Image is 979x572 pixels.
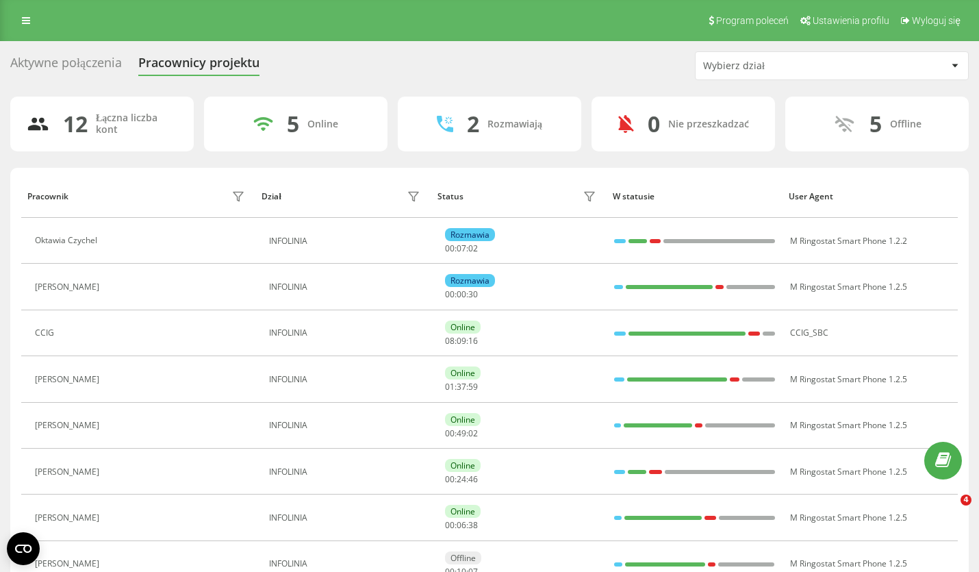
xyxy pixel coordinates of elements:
[648,111,660,137] div: 0
[10,55,122,77] div: Aktywne połączenia
[790,235,907,247] span: M Ringostat Smart Phone 1.2.2
[468,243,478,254] span: 02
[445,521,478,530] div: : :
[790,512,907,523] span: M Ringostat Smart Phone 1.2.5
[457,335,466,347] span: 09
[35,282,103,292] div: [PERSON_NAME]
[457,427,466,439] span: 49
[790,466,907,477] span: M Ringostat Smart Phone 1.2.5
[7,532,40,565] button: Open CMP widget
[445,288,455,300] span: 00
[35,559,103,569] div: [PERSON_NAME]
[445,243,455,254] span: 00
[27,192,68,201] div: Pracownik
[468,335,478,347] span: 16
[961,495,971,506] span: 4
[668,119,749,130] div: Nie przeszkadzać
[457,519,466,531] span: 06
[445,366,481,380] div: Online
[445,459,481,472] div: Online
[269,421,424,430] div: INFOLINIA
[613,192,776,201] div: W statusie
[445,382,478,392] div: : :
[35,467,103,477] div: [PERSON_NAME]
[813,15,889,26] span: Ustawienia profilu
[445,244,478,253] div: : :
[96,112,177,136] div: Łączna liczba kont
[890,119,921,130] div: Offline
[445,290,478,299] div: : :
[35,375,103,384] div: [PERSON_NAME]
[269,513,424,523] div: INFOLINIA
[269,559,424,569] div: INFOLINIA
[445,321,481,334] div: Online
[445,505,481,518] div: Online
[912,15,961,26] span: Wyloguj się
[468,381,478,393] span: 59
[63,111,88,137] div: 12
[457,473,466,485] span: 24
[269,467,424,477] div: INFOLINIA
[790,281,907,293] span: M Ringostat Smart Phone 1.2.5
[269,375,424,384] div: INFOLINIA
[445,381,455,393] span: 01
[869,111,882,137] div: 5
[445,429,478,438] div: : :
[445,336,478,346] div: : :
[437,192,463,201] div: Status
[457,288,466,300] span: 00
[790,327,828,338] span: CCIG_SBC
[445,427,455,439] span: 00
[445,551,481,564] div: Offline
[487,119,542,130] div: Rozmawiają
[789,192,952,201] div: User Agent
[445,228,495,241] div: Rozmawia
[445,413,481,426] div: Online
[703,60,867,72] div: Wybierz dział
[269,236,424,246] div: INFOLINIA
[445,475,478,484] div: : :
[932,495,965,527] iframe: Intercom live chat
[468,288,478,300] span: 30
[467,111,479,137] div: 2
[468,473,478,485] span: 46
[138,55,259,77] div: Pracownicy projektu
[790,373,907,385] span: M Ringostat Smart Phone 1.2.5
[790,558,907,569] span: M Ringostat Smart Phone 1.2.5
[269,282,424,292] div: INFOLINIA
[445,335,455,347] span: 08
[35,236,101,245] div: Oktawia Czychel
[35,328,58,338] div: CCIG
[716,15,789,26] span: Program poleceń
[35,421,103,430] div: [PERSON_NAME]
[790,419,907,431] span: M Ringostat Smart Phone 1.2.5
[445,519,455,531] span: 00
[269,328,424,338] div: INFOLINIA
[307,119,338,130] div: Online
[445,473,455,485] span: 00
[287,111,299,137] div: 5
[468,519,478,531] span: 38
[457,381,466,393] span: 37
[445,274,495,287] div: Rozmawia
[468,427,478,439] span: 02
[262,192,281,201] div: Dział
[457,243,466,254] span: 07
[35,513,103,523] div: [PERSON_NAME]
